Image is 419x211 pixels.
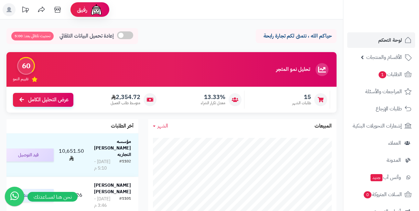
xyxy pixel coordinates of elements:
span: وآتس آب [370,173,401,182]
img: ai-face.png [90,3,103,16]
a: المراجعات والأسئلة [347,84,415,99]
a: الشهر [153,122,168,130]
a: السلات المتروكة0 [347,187,415,202]
a: تحديثات المنصة [17,3,33,18]
a: إشعارات التحويلات البنكية [347,118,415,134]
span: المراجعات والأسئلة [365,87,402,96]
span: 0 [364,191,372,199]
a: العملاء [347,135,415,151]
div: قيد التوصيل [2,149,54,161]
h3: المبيعات [315,123,332,129]
div: #1101 [119,196,131,209]
span: السلات المتروكة [363,190,402,199]
a: لوحة التحكم [347,32,415,48]
p: حياكم الله ، نتمنى لكم تجارة رابحة [261,32,332,40]
span: الشهر [157,122,168,130]
span: معدل تكرار الشراء [201,100,225,106]
a: طلبات الإرجاع [347,101,415,117]
span: الأقسام والمنتجات [366,53,402,62]
span: طلبات الإرجاع [376,104,402,113]
span: إعادة تحميل البيانات التلقائي [59,32,114,40]
span: تحديث تلقائي بعد: 5:00 [11,32,54,40]
span: لوحة التحكم [378,36,402,45]
span: 1 [379,71,387,79]
div: [DATE] - 3:46 م [94,196,119,209]
a: الطلبات1 [347,67,415,82]
strong: مؤسسه [PERSON_NAME] التجاريه [94,138,131,158]
span: 13.33% [201,94,225,101]
div: قيد التنفيذ [2,189,54,202]
span: الطلبات [378,70,402,79]
img: logo-2.png [375,15,413,28]
a: عرض التحليل الكامل [13,93,73,107]
a: وآتس آبجديد [347,170,415,185]
span: 2,354.72 [111,94,140,101]
span: جديد [371,174,382,181]
h3: آخر الطلبات [111,123,134,129]
td: 10,651.50 [56,133,87,177]
strong: [PERSON_NAME] [PERSON_NAME] [94,182,131,195]
span: العملاء [388,139,401,148]
a: المدونة [347,152,415,168]
span: 15 [292,94,311,101]
span: المدونة [387,156,401,165]
div: [DATE] - 5:10 م [94,159,119,172]
span: تقييم النمو [13,76,28,82]
span: متوسط طلب العميل [111,100,140,106]
span: إشعارات التحويلات البنكية [353,121,402,130]
span: طلبات الشهر [292,100,311,106]
span: عرض التحليل الكامل [28,96,69,104]
div: #1102 [119,159,131,172]
h3: تحليل نمو المتجر [276,67,310,72]
span: رفيق [77,6,87,14]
